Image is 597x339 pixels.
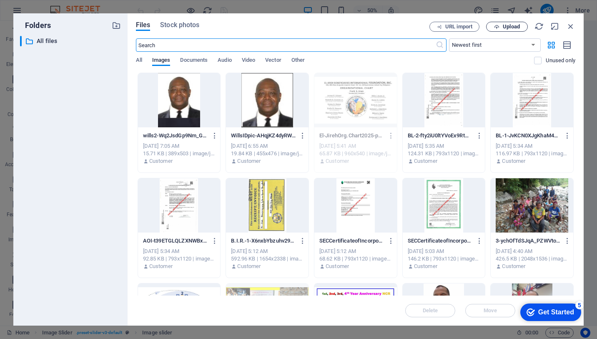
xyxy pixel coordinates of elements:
[408,248,480,255] div: [DATE] 5:03 AM
[502,263,525,270] p: Customer
[237,157,261,165] p: Customer
[136,20,151,30] span: Files
[265,55,281,67] span: Vector
[218,55,231,67] span: Audio
[414,157,437,165] p: Customer
[231,150,304,157] div: 19.84 KB | 455x476 | image/jpeg
[314,73,397,127] div: This file has already been selected or is not supported by this element
[534,22,544,31] i: Reload
[326,157,349,165] p: Customer
[496,255,568,263] div: 426.5 KB | 2048x1536 | image/jpeg
[546,57,575,64] p: Displays only files that are not in use on the website. Files added during this session can still...
[136,38,436,52] input: Search
[20,36,22,46] div: ​
[291,55,305,67] span: Other
[496,150,568,157] div: 116.97 KB | 793x1120 | image/jpeg
[319,237,384,245] p: SECCertificateofIncorporationw-watermark2-jawJzv0ReyzsCxkRw-zZLg.jpg
[408,237,472,245] p: SECCertificateofIncorporationw-watermark-0Hqko9zV1egfqAxBcySnRw.jpg
[149,157,173,165] p: Customer
[496,132,560,139] p: BL-1-JvKCN0XJgKhaM47sN9Sh0g.jpg
[319,255,392,263] div: 68.62 KB | 793x1120 | image/jpeg
[152,55,171,67] span: Images
[496,237,560,245] p: 3-ychOfTdSJqA_PZWVto7Cjw.jpg
[408,142,480,150] div: [DATE] 5:35 AM
[143,255,216,263] div: 92.85 KB | 793x1120 | image/jpeg
[37,36,105,46] p: All files
[143,132,208,139] p: wills2-Wq2JsdGp9Nm_GS35x2GfWw.JPG
[112,21,121,30] i: Create new folder
[231,255,304,263] div: 592.96 KB | 1654x2338 | image/jpeg
[160,20,199,30] span: Stock photos
[326,263,349,270] p: Customer
[414,263,437,270] p: Customer
[136,55,142,67] span: All
[429,22,479,32] button: URL import
[149,263,173,270] p: Customer
[408,150,480,157] div: 124.31 KB | 793x1120 | image/jpeg
[180,55,208,67] span: Documents
[62,2,70,10] div: 5
[143,237,208,245] p: AOI-t39ETGLQLZXNWBxPuNWZyQ.jpg
[231,248,304,255] div: [DATE] 5:12 AM
[231,237,296,245] p: B.I.R.-1-X6nxbYbzuhv29XNtCOclUw.jpg
[319,150,392,157] div: 65.87 KB | 960x540 | image/jpeg
[408,255,480,263] div: 146.2 KB | 793x1120 | image/jpeg
[486,22,528,32] button: Upload
[143,248,216,255] div: [DATE] 5:34 AM
[231,142,304,150] div: [DATE] 6:55 AM
[226,283,309,338] div: This file has already been selected or is not supported by this element
[20,20,51,31] p: Folders
[143,142,216,150] div: [DATE] 7:05 AM
[408,132,472,139] p: BL-2-fty2iU0ltYVoEx9RtmHP7Q.jpg
[237,263,261,270] p: Customer
[25,9,60,17] div: Get Started
[550,22,559,31] i: Minimize
[319,142,392,150] div: [DATE] 5:41 AM
[496,248,568,255] div: [DATE] 4:40 AM
[566,22,575,31] i: Close
[143,150,216,157] div: 15.71 KB | 389x503 | image/jpeg
[503,24,520,29] span: Upload
[231,132,296,139] p: WillsIDpic-AHqjKZ4dyRWPWz3UdVqrbQ.jpg
[319,132,384,139] p: El-JirehOrg.Chart2025-pJNKx55r7hD2Xq-7JIufjw.jpg
[445,24,472,29] span: URL import
[502,157,525,165] p: Customer
[7,4,68,22] div: Get Started 5 items remaining, 0% complete
[319,248,392,255] div: [DATE] 5:12 AM
[242,55,255,67] span: Video
[496,142,568,150] div: [DATE] 5:34 AM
